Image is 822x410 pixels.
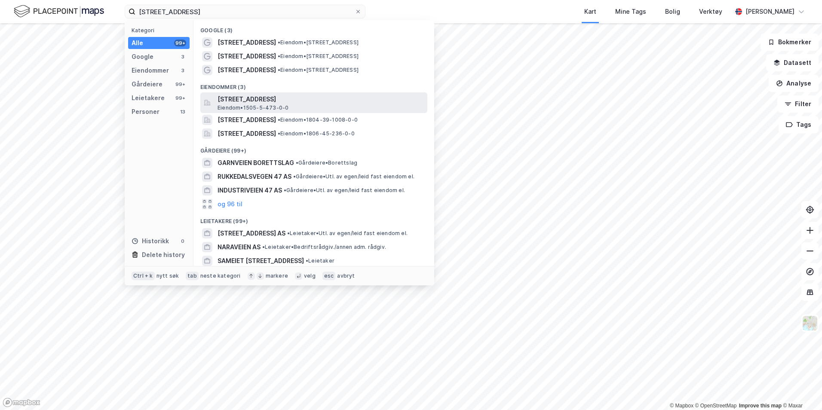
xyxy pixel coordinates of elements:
[287,230,408,237] span: Leietaker • Utl. av egen/leid fast eiendom el.
[584,6,596,17] div: Kart
[699,6,722,17] div: Verktøy
[284,187,405,194] span: Gårdeiere • Utl. av egen/leid fast eiendom el.
[266,272,288,279] div: markere
[615,6,646,17] div: Mine Tags
[193,211,434,226] div: Leietakere (99+)
[262,244,386,251] span: Leietaker • Bedriftsrådgiv./annen adm. rådgiv.
[218,242,261,252] span: NARAVEIEN AS
[200,272,241,279] div: neste kategori
[132,65,169,76] div: Eiendommer
[132,79,163,89] div: Gårdeiere
[14,4,104,19] img: logo.f888ab2527a4732fd821a326f86c7f29.svg
[179,67,186,74] div: 3
[218,228,285,239] span: [STREET_ADDRESS] AS
[293,173,414,180] span: Gårdeiere • Utl. av egen/leid fast eiendom el.
[278,53,359,60] span: Eiendom • [STREET_ADDRESS]
[745,6,794,17] div: [PERSON_NAME]
[142,250,185,260] div: Delete history
[296,159,357,166] span: Gårdeiere • Borettslag
[278,67,359,73] span: Eiendom • [STREET_ADDRESS]
[179,53,186,60] div: 3
[802,315,818,331] img: Z
[218,199,242,209] button: og 96 til
[766,54,819,71] button: Datasett
[174,95,186,101] div: 99+
[278,39,359,46] span: Eiendom • [STREET_ADDRESS]
[779,369,822,410] iframe: Chat Widget
[179,238,186,245] div: 0
[293,173,296,180] span: •
[779,369,822,410] div: Kontrollprogram for chat
[218,158,294,168] span: GARNVEIEN BORETTSLAG
[262,244,265,250] span: •
[132,38,143,48] div: Alle
[739,403,782,409] a: Improve this map
[132,27,190,34] div: Kategori
[3,398,40,407] a: Mapbox homepage
[218,65,276,75] span: [STREET_ADDRESS]
[278,116,280,123] span: •
[174,81,186,88] div: 99+
[156,272,179,279] div: nytt søk
[278,39,280,46] span: •
[304,272,316,279] div: velg
[695,403,737,409] a: OpenStreetMap
[665,6,680,17] div: Bolig
[761,34,819,51] button: Bokmerker
[193,20,434,36] div: Google (3)
[132,107,159,117] div: Personer
[218,256,304,266] span: SAMEIET [STREET_ADDRESS]
[218,115,276,125] span: [STREET_ADDRESS]
[278,116,358,123] span: Eiendom • 1804-39-1008-0-0
[278,130,355,137] span: Eiendom • 1806-45-236-0-0
[218,171,291,182] span: RUKKEDALSVEGEN 47 AS
[174,40,186,46] div: 99+
[284,187,286,193] span: •
[186,272,199,280] div: tab
[218,51,276,61] span: [STREET_ADDRESS]
[306,257,334,264] span: Leietaker
[779,116,819,133] button: Tags
[306,257,308,264] span: •
[296,159,298,166] span: •
[287,230,290,236] span: •
[179,108,186,115] div: 13
[218,185,282,196] span: INDUSTRIVEIEN 47 AS
[193,77,434,92] div: Eiendommer (3)
[670,403,693,409] a: Mapbox
[132,236,169,246] div: Historikk
[777,95,819,113] button: Filter
[218,94,424,104] span: [STREET_ADDRESS]
[132,93,165,103] div: Leietakere
[278,130,280,137] span: •
[218,104,288,111] span: Eiendom • 1505-5-473-0-0
[337,272,355,279] div: avbryt
[218,129,276,139] span: [STREET_ADDRESS]
[769,75,819,92] button: Analyse
[193,141,434,156] div: Gårdeiere (99+)
[218,37,276,48] span: [STREET_ADDRESS]
[132,52,153,62] div: Google
[322,272,336,280] div: esc
[132,272,155,280] div: Ctrl + k
[135,5,355,18] input: Søk på adresse, matrikkel, gårdeiere, leietakere eller personer
[278,67,280,73] span: •
[278,53,280,59] span: •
